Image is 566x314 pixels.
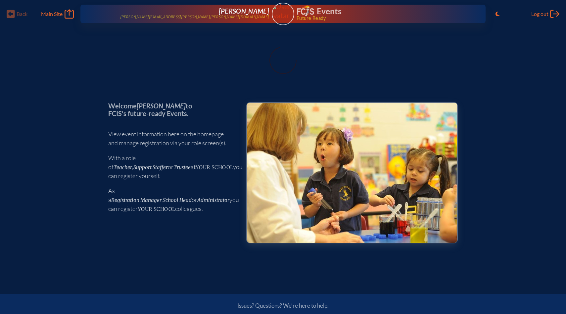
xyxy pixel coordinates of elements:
[108,186,236,213] p: As a , or you can register colleagues.
[41,11,63,17] span: Main Site
[163,197,192,203] span: School Head
[114,164,132,170] span: Teacher
[108,130,236,148] p: View event information here on the homepage and manage registration via your role screen(s).
[247,103,457,243] img: Events
[120,15,269,19] p: [PERSON_NAME][EMAIL_ADDRESS][PERSON_NAME][PERSON_NAME][DOMAIN_NAME]
[272,3,294,25] a: User Avatar
[137,102,186,110] span: [PERSON_NAME]
[219,7,269,15] span: [PERSON_NAME]
[166,302,400,309] p: Issues? Questions? We’re here to help.
[297,16,464,21] span: Future Ready
[108,102,236,117] p: Welcome to FCIS’s future-ready Events.
[269,2,297,20] img: User Avatar
[41,9,73,19] a: Main Site
[108,154,236,180] p: With a role of , or at you can register yourself.
[297,5,464,21] div: FCIS Events — Future ready
[111,197,162,203] span: Registration Manager
[133,164,168,170] span: Support Staffer
[196,164,233,170] span: your school
[138,206,175,212] span: your school
[197,197,229,203] span: Administrator
[173,164,191,170] span: Trustee
[531,11,548,17] span: Log out
[102,7,269,21] a: [PERSON_NAME][PERSON_NAME][EMAIL_ADDRESS][PERSON_NAME][PERSON_NAME][DOMAIN_NAME]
